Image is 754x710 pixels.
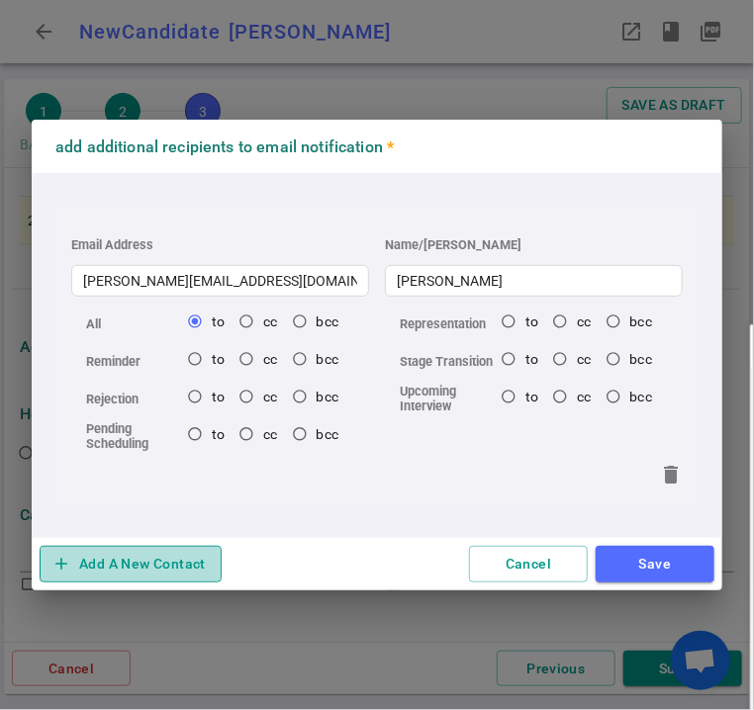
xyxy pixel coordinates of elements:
span: bcc [630,389,652,404]
input: Type here [385,265,683,297]
button: addAdd A New Contact [40,546,222,582]
span: bcc [317,313,338,329]
span: cc [263,351,277,367]
span: cc [577,313,591,329]
span: bcc [317,426,338,442]
span: to [525,351,538,367]
h3: Upcoming interview [400,384,495,413]
button: Remove contact [651,455,691,494]
span: bcc [317,351,338,367]
h3: Email Address [71,237,153,252]
span: to [525,313,538,329]
span: to [525,389,538,404]
h3: Name/[PERSON_NAME] [385,237,683,252]
h3: Reminder [86,354,181,369]
span: bcc [630,313,652,329]
h3: All [86,316,181,331]
span: bcc [630,351,652,367]
button: Save [596,546,714,582]
span: cc [577,389,591,404]
span: to [212,351,225,367]
button: Cancel [469,546,588,582]
span: to [212,313,225,329]
h3: Rejection [86,392,181,406]
i: add [51,554,71,574]
span: bcc [317,389,338,404]
strong: Add additional recipients to email notification [55,137,394,156]
span: cc [263,313,277,329]
i: delete [659,463,683,487]
span: cc [263,389,277,404]
span: to [212,426,225,442]
span: cc [263,426,277,442]
h3: Stage Transition [400,354,495,369]
input: Type here [71,265,369,297]
span: cc [577,351,591,367]
h3: Representation [400,316,495,331]
span: to [212,389,225,404]
h3: Pending scheduling [86,421,181,451]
